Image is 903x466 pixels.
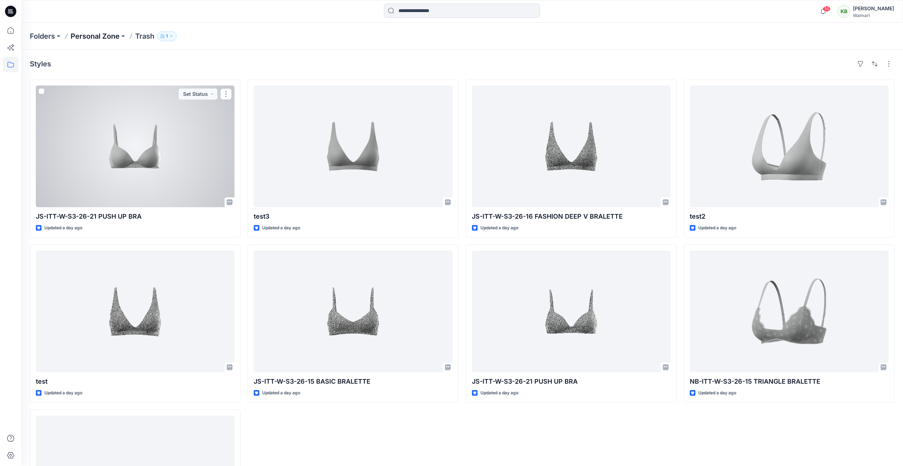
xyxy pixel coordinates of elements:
[36,377,235,386] p: test
[254,377,452,386] p: JS-ITT-W-S3-26-15 BASIC BRALETTE
[30,60,51,68] h4: Styles
[36,212,235,221] p: JS-ITT-W-S3-26-21 PUSH UP BRA
[853,4,894,13] div: [PERSON_NAME]
[472,212,671,221] p: JS-ITT-W-S3-26-16 FASHION DEEP V BRALETTE
[690,212,888,221] p: test2
[135,31,154,41] p: Trash
[254,212,452,221] p: test3
[480,389,518,397] p: Updated a day ago
[71,31,120,41] a: Personal Zone
[690,377,888,386] p: NB-ITT-W-S3-26-15 TRIANGLE BRALETTE
[262,389,300,397] p: Updated a day ago
[823,6,831,12] span: 50
[30,31,55,41] a: Folders
[157,31,177,41] button: 1
[36,251,235,372] a: test
[853,13,894,18] div: Walmart
[480,224,518,232] p: Updated a day ago
[472,251,671,372] a: JS-ITT-W-S3-26-21 PUSH UP BRA
[36,86,235,207] a: JS-ITT-W-S3-26-21 PUSH UP BRA
[254,86,452,207] a: test3
[44,224,82,232] p: Updated a day ago
[254,251,452,372] a: JS-ITT-W-S3-26-15 BASIC BRALETTE
[262,224,300,232] p: Updated a day ago
[690,86,888,207] a: test2
[166,32,168,40] p: 1
[472,86,671,207] a: JS-ITT-W-S3-26-16 FASHION DEEP V BRALETTE
[472,377,671,386] p: JS-ITT-W-S3-26-21 PUSH UP BRA
[44,389,82,397] p: Updated a day ago
[690,251,888,372] a: NB-ITT-W-S3-26-15 TRIANGLE BRALETTE
[698,224,736,232] p: Updated a day ago
[837,5,850,18] div: KB
[698,389,736,397] p: Updated a day ago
